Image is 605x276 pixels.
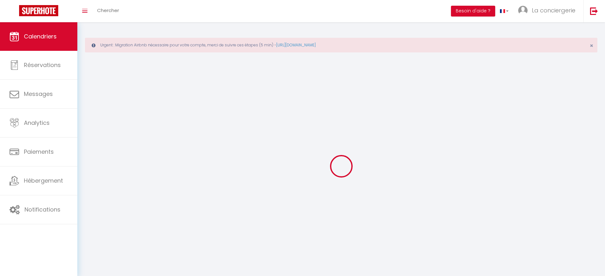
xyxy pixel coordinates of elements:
span: Hébergement [24,177,63,185]
button: Close [590,43,593,49]
span: Analytics [24,119,50,127]
span: Notifications [25,205,60,213]
a: [URL][DOMAIN_NAME] [276,42,316,48]
img: logout [590,7,598,15]
span: Paiements [24,148,54,156]
iframe: LiveChat chat widget [578,249,605,276]
span: Calendriers [24,32,57,40]
span: Chercher [97,7,119,14]
span: × [590,42,593,50]
img: ... [518,6,528,15]
span: La conciergerie [532,6,575,14]
span: Messages [24,90,53,98]
span: Réservations [24,61,61,69]
button: Besoin d'aide ? [451,6,495,17]
div: Urgent : Migration Airbnb nécessaire pour votre compte, merci de suivre ces étapes (5 min) - [85,38,597,52]
img: Super Booking [19,5,58,16]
